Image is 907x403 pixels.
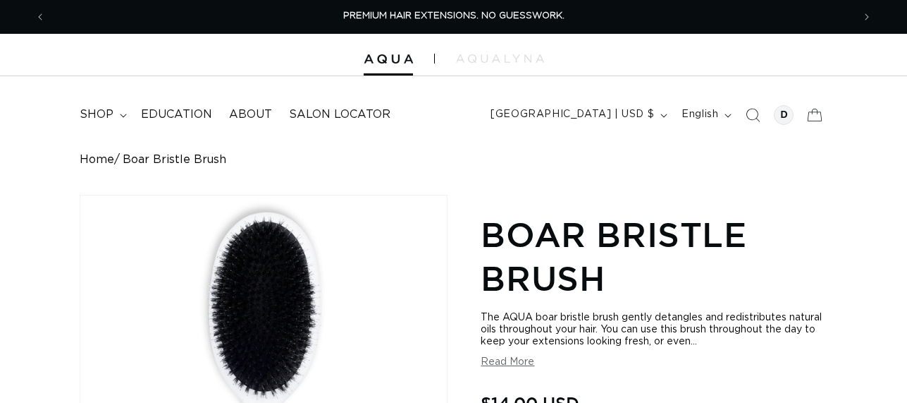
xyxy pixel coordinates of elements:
summary: Search [737,100,768,131]
a: Home [80,153,114,167]
span: Salon Locator [289,107,390,122]
div: The AQUA boar bristle brush gently detangles and redistributes natural oils throughout your hair.... [481,312,827,348]
h1: Boar Bristle Brush [481,212,827,301]
span: PREMIUM HAIR EXTENSIONS. NO GUESSWORK. [343,11,564,20]
span: shop [80,107,113,122]
img: Aqua Hair Extensions [364,54,413,64]
button: English [673,102,737,128]
button: Next announcement [851,4,882,30]
button: Read More [481,356,534,368]
span: Education [141,107,212,122]
span: About [229,107,272,122]
nav: breadcrumbs [80,153,828,167]
a: Salon Locator [280,99,399,131]
span: English [681,107,718,122]
button: [GEOGRAPHIC_DATA] | USD $ [482,102,673,128]
a: Education [132,99,221,131]
img: aqualyna.com [456,54,544,63]
a: About [221,99,280,131]
button: Previous announcement [25,4,56,30]
summary: shop [71,99,132,131]
span: Boar Bristle Brush [123,153,226,167]
span: [GEOGRAPHIC_DATA] | USD $ [490,107,654,122]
